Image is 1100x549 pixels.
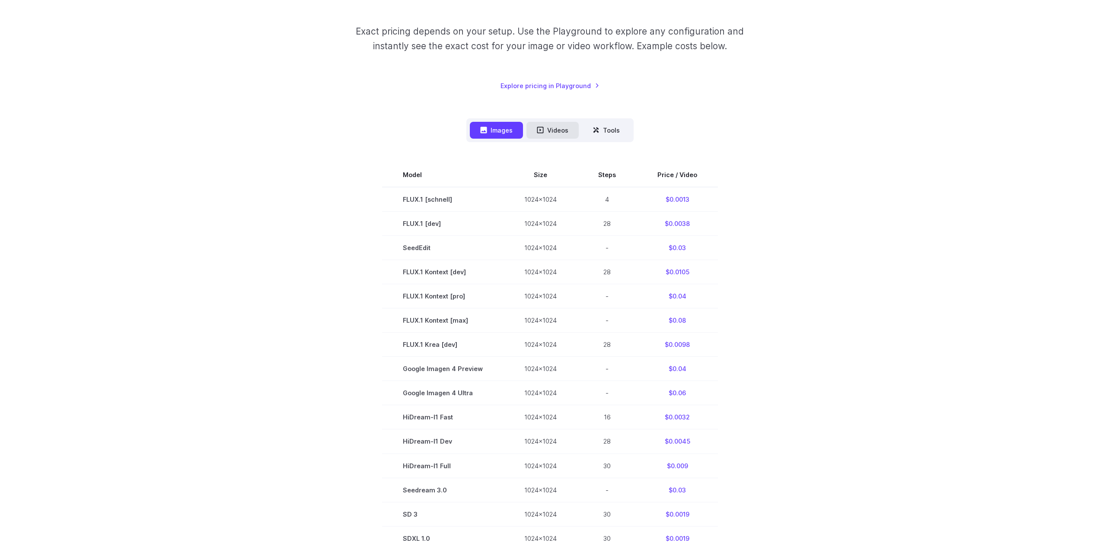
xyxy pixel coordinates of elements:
[382,212,504,236] td: FLUX.1 [dev]
[504,478,577,502] td: 1024x1024
[504,308,577,333] td: 1024x1024
[504,333,577,357] td: 1024x1024
[504,405,577,429] td: 1024x1024
[637,308,718,333] td: $0.08
[382,308,504,333] td: FLUX.1 Kontext [max]
[577,429,637,454] td: 28
[382,260,504,284] td: FLUX.1 Kontext [dev]
[577,284,637,308] td: -
[504,381,577,405] td: 1024x1024
[637,357,718,381] td: $0.04
[382,284,504,308] td: FLUX.1 Kontext [pro]
[504,212,577,236] td: 1024x1024
[637,260,718,284] td: $0.0105
[577,502,637,526] td: 30
[577,187,637,212] td: 4
[637,478,718,502] td: $0.03
[637,502,718,526] td: $0.0019
[637,333,718,357] td: $0.0098
[382,381,504,405] td: Google Imagen 4 Ultra
[382,429,504,454] td: HiDream-I1 Dev
[382,502,504,526] td: SD 3
[382,163,504,187] th: Model
[577,454,637,478] td: 30
[470,122,523,139] button: Images
[504,357,577,381] td: 1024x1024
[577,308,637,333] td: -
[577,163,637,187] th: Steps
[637,236,718,260] td: $0.03
[637,284,718,308] td: $0.04
[577,212,637,236] td: 28
[504,236,577,260] td: 1024x1024
[577,357,637,381] td: -
[637,381,718,405] td: $0.06
[637,429,718,454] td: $0.0045
[382,357,504,381] td: Google Imagen 4 Preview
[637,454,718,478] td: $0.009
[577,381,637,405] td: -
[504,284,577,308] td: 1024x1024
[504,187,577,212] td: 1024x1024
[637,163,718,187] th: Price / Video
[504,429,577,454] td: 1024x1024
[577,478,637,502] td: -
[577,333,637,357] td: 28
[637,212,718,236] td: $0.0038
[504,502,577,526] td: 1024x1024
[382,187,504,212] td: FLUX.1 [schnell]
[382,478,504,502] td: Seedream 3.0
[577,405,637,429] td: 16
[526,122,579,139] button: Videos
[637,187,718,212] td: $0.0013
[504,454,577,478] td: 1024x1024
[504,260,577,284] td: 1024x1024
[382,405,504,429] td: HiDream-I1 Fast
[504,163,577,187] th: Size
[382,333,504,357] td: FLUX.1 Krea [dev]
[577,236,637,260] td: -
[637,405,718,429] td: $0.0032
[382,236,504,260] td: SeedEdit
[582,122,630,139] button: Tools
[501,81,599,91] a: Explore pricing in Playground
[339,24,760,53] p: Exact pricing depends on your setup. Use the Playground to explore any configuration and instantl...
[577,260,637,284] td: 28
[382,454,504,478] td: HiDream-I1 Full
